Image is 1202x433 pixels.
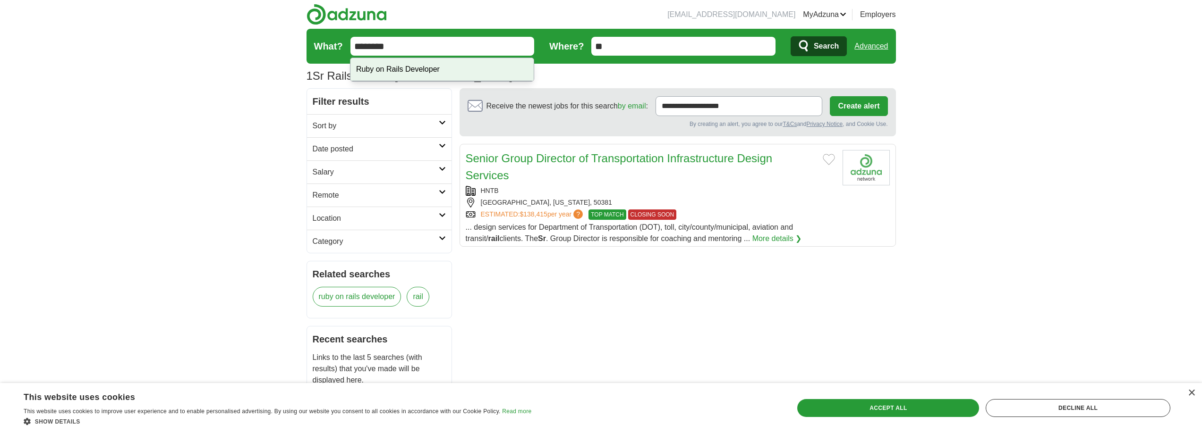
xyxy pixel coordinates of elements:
p: Links to the last 5 searches (with results) that you've made will be displayed here. [313,352,446,386]
a: T&Cs [783,121,797,127]
a: Salary [307,160,452,183]
a: Read more, opens a new window [502,408,531,415]
h2: Recent searches [313,332,446,346]
button: Create alert [830,96,887,116]
span: $138,415 [520,210,547,218]
div: By creating an alert, you agree to our and , and Cookie Use. [468,120,888,128]
strong: rail [488,234,500,242]
span: This website uses cookies to improve user experience and to enable personalised advertising. By u... [24,408,501,415]
h2: Category [313,236,439,247]
a: Remote [307,183,452,207]
a: Employers [860,9,896,20]
h2: Remote [313,190,439,201]
a: Category [307,230,452,253]
a: ESTIMATED:$138,415per year? [481,209,585,220]
a: Date posted [307,137,452,160]
label: Where? [549,39,584,53]
strong: Sr [538,234,546,242]
span: Show details [35,418,80,425]
div: Ruby on Rails Developer [350,58,534,81]
div: Close [1188,390,1195,397]
span: ? [573,209,583,219]
div: Decline all [986,399,1170,417]
span: Search [814,37,839,56]
img: Adzuna logo [307,4,387,25]
a: Location [307,207,452,230]
div: Accept all [797,399,979,417]
div: HNTB [466,186,835,196]
h2: Filter results [307,89,452,114]
a: MyAdzuna [803,9,846,20]
label: What? [314,39,343,53]
a: Sort by [307,114,452,137]
a: Advanced [854,37,888,56]
span: TOP MATCH [588,209,626,220]
h1: Sr Rails Jobs in [GEOGRAPHIC_DATA] [307,69,513,82]
li: [EMAIL_ADDRESS][DOMAIN_NAME] [667,9,795,20]
a: Privacy Notice [806,121,843,127]
span: Receive the newest jobs for this search : [486,100,648,112]
div: This website uses cookies [24,389,508,403]
h2: Date posted [313,143,439,155]
img: Company logo [843,150,890,185]
a: by email [618,102,646,110]
a: More details ❯ [752,233,802,244]
h2: Salary [313,167,439,178]
h2: Related searches [313,267,446,281]
a: ruby on rails developer [313,287,401,307]
span: 1 [307,67,313,84]
div: [GEOGRAPHIC_DATA], [US_STATE], 50381 [466,198,835,208]
h2: Location [313,213,439,224]
button: Search [791,36,847,56]
span: CLOSING SOON [628,209,677,220]
h2: Sort by [313,120,439,132]
button: Add to favorite jobs [823,154,835,165]
a: Senior Group Director of Transportation Infrastructure Design Services [466,152,773,182]
div: Show details [24,416,531,426]
span: ... design services for Department of Transportation (DOT), toll, city/county/municipal, aviation... [466,223,793,242]
a: rail [407,287,429,307]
